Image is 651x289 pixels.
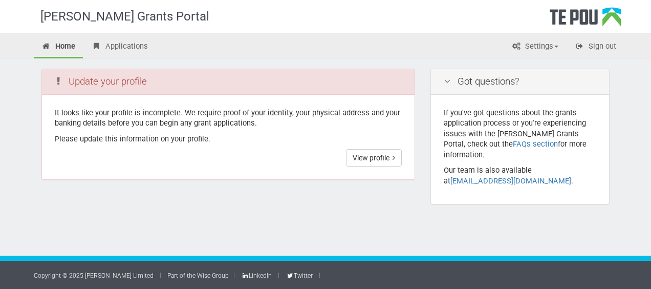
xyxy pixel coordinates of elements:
a: Home [34,36,83,58]
a: Applications [84,36,156,58]
a: Part of the Wise Group [167,272,229,279]
p: It looks like your profile is incomplete. We require proof of your identity, your physical addres... [55,108,402,129]
div: Te Pou Logo [550,7,621,33]
a: View profile [346,149,402,167]
a: Sign out [567,36,624,58]
p: Please update this information on your profile. [55,134,402,144]
div: Update your profile [42,69,415,95]
p: If you've got questions about the grants application process or you're experiencing issues with t... [444,108,596,160]
a: FAQs section [513,139,558,149]
a: Copyright © 2025 [PERSON_NAME] Limited [34,272,154,279]
p: Our team is also available at . [444,165,596,186]
div: Got questions? [431,69,609,95]
a: Settings [504,36,566,58]
a: LinkedIn [241,272,272,279]
a: [EMAIL_ADDRESS][DOMAIN_NAME] [450,176,571,185]
a: Twitter [286,272,312,279]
